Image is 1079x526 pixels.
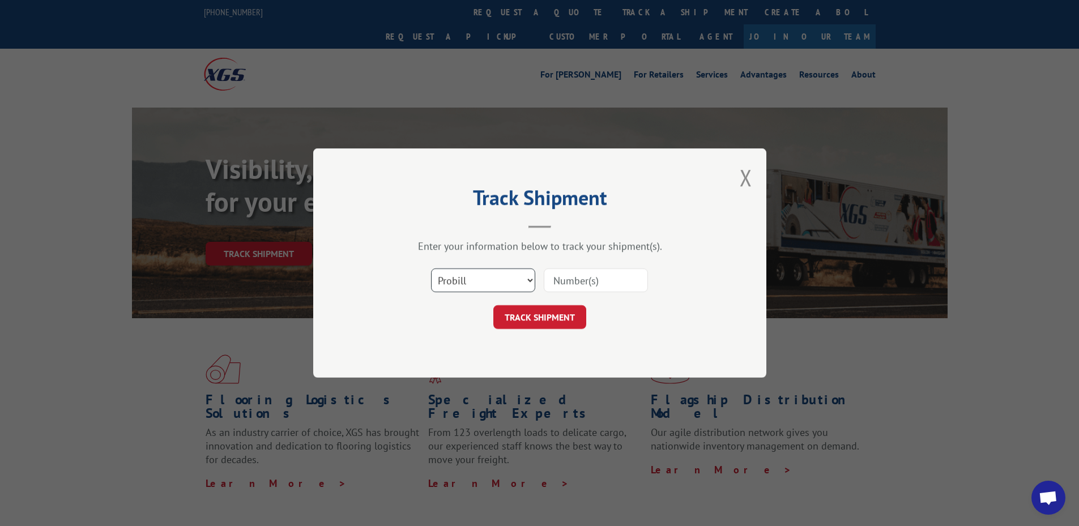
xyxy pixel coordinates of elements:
[1031,481,1065,515] div: Open chat
[370,190,710,211] h2: Track Shipment
[493,305,586,329] button: TRACK SHIPMENT
[740,162,752,193] button: Close modal
[370,240,710,253] div: Enter your information below to track your shipment(s).
[544,268,648,292] input: Number(s)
